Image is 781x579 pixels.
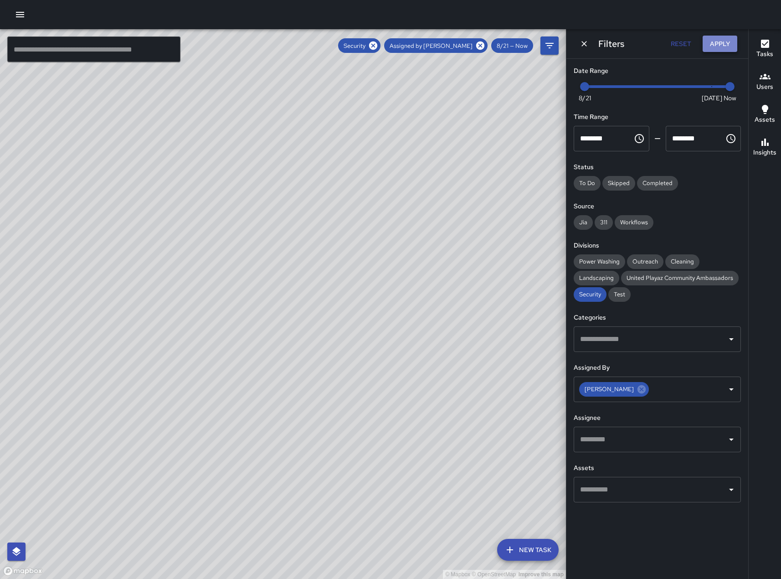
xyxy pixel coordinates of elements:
[579,382,649,397] div: [PERSON_NAME]
[621,271,739,285] div: United Playaz Community Ambassadors
[725,383,738,396] button: Open
[574,162,741,172] h6: Status
[574,66,741,76] h6: Date Range
[637,179,678,187] span: Completed
[595,218,613,226] span: 311
[665,258,699,265] span: Cleaning
[574,287,606,302] div: Security
[574,112,741,122] h6: Time Range
[621,274,739,282] span: United Playaz Community Ambassadors
[384,38,488,53] div: Assigned by [PERSON_NAME]
[574,290,606,298] span: Security
[725,433,738,446] button: Open
[574,313,741,323] h6: Categories
[574,363,741,373] h6: Assigned By
[574,218,593,226] span: Jia
[497,539,559,561] button: New Task
[666,36,695,52] button: Reset
[756,82,773,92] h6: Users
[574,215,593,230] div: Jia
[749,131,781,164] button: Insights
[725,333,738,346] button: Open
[725,483,738,496] button: Open
[595,215,613,230] div: 311
[338,38,380,53] div: Security
[574,202,741,212] h6: Source
[627,254,663,269] div: Outreach
[637,176,678,191] div: Completed
[615,218,653,226] span: Workflows
[574,179,601,187] span: To Do
[574,241,741,251] h6: Divisions
[627,258,663,265] span: Outreach
[749,33,781,66] button: Tasks
[338,42,371,50] span: Security
[574,258,625,265] span: Power Washing
[703,36,737,52] button: Apply
[579,93,591,103] span: 8/21
[749,98,781,131] button: Assets
[702,93,722,103] span: [DATE]
[574,271,619,285] div: Landscaping
[577,37,591,51] button: Dismiss
[574,254,625,269] div: Power Washing
[615,215,653,230] div: Workflows
[749,66,781,98] button: Users
[630,129,648,148] button: Choose time, selected time is 12:00 AM
[602,176,635,191] div: Skipped
[608,290,631,298] span: Test
[756,49,773,59] h6: Tasks
[598,36,624,51] h6: Filters
[724,93,736,103] span: Now
[665,254,699,269] div: Cleaning
[540,36,559,55] button: Filters
[753,148,776,158] h6: Insights
[722,129,740,148] button: Choose time, selected time is 11:59 PM
[574,463,741,473] h6: Assets
[574,176,601,191] div: To Do
[579,384,639,394] span: [PERSON_NAME]
[384,42,478,50] span: Assigned by [PERSON_NAME]
[574,413,741,423] h6: Assignee
[491,42,533,50] span: 8/21 — Now
[602,179,635,187] span: Skipped
[755,115,775,125] h6: Assets
[574,274,619,282] span: Landscaping
[608,287,631,302] div: Test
